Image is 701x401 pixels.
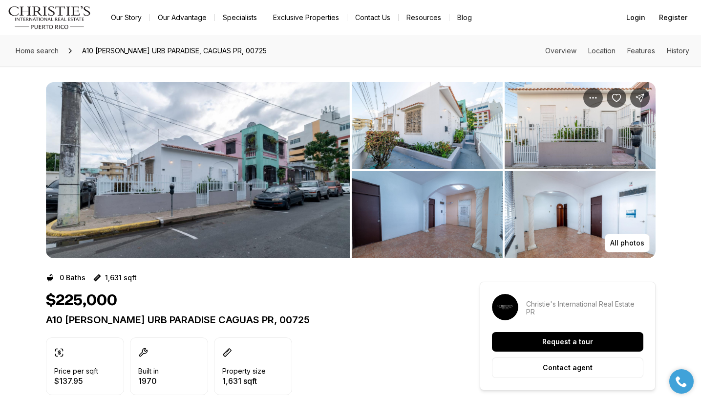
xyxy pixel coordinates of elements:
[352,171,503,258] button: View image gallery
[492,357,643,378] button: Contact agent
[505,82,656,169] button: View image gallery
[588,46,616,55] a: Skip to: Location
[8,6,91,29] img: logo
[12,43,63,59] a: Home search
[16,46,59,55] span: Home search
[505,171,656,258] button: View image gallery
[399,11,449,24] a: Resources
[215,11,265,24] a: Specialists
[60,274,85,282] p: 0 Baths
[620,8,651,27] button: Login
[103,11,149,24] a: Our Story
[607,88,626,108] button: Save Property: A10 ANGEL ORTIZ URB PARADISE
[653,8,693,27] button: Register
[526,300,643,316] p: Christie's International Real Estate PR
[222,377,266,385] p: 1,631 sqft
[265,11,347,24] a: Exclusive Properties
[659,14,687,22] span: Register
[626,14,645,22] span: Login
[605,234,650,252] button: All photos
[46,291,117,310] h1: $225,000
[352,82,656,258] li: 2 of 6
[347,11,398,24] button: Contact Us
[150,11,214,24] a: Our Advantage
[542,338,593,346] p: Request a tour
[543,364,593,372] p: Contact agent
[583,88,603,108] button: Property options
[545,47,689,55] nav: Page section menu
[46,314,445,326] p: A10 [PERSON_NAME] URB PARADISE CAGUAS PR, 00725
[138,367,159,375] p: Built in
[46,82,350,258] button: View image gallery
[138,377,159,385] p: 1970
[630,88,650,108] button: Share Property: A10 ANGEL ORTIZ URB PARADISE
[54,377,98,385] p: $137.95
[46,82,350,258] li: 1 of 6
[627,46,655,55] a: Skip to: Features
[46,82,656,258] div: Listing Photos
[105,274,137,282] p: 1,631 sqft
[667,46,689,55] a: Skip to: History
[610,239,644,247] p: All photos
[352,82,503,169] button: View image gallery
[54,367,98,375] p: Price per sqft
[492,332,643,352] button: Request a tour
[78,43,271,59] span: A10 [PERSON_NAME] URB PARADISE, CAGUAS PR, 00725
[449,11,480,24] a: Blog
[222,367,266,375] p: Property size
[545,46,576,55] a: Skip to: Overview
